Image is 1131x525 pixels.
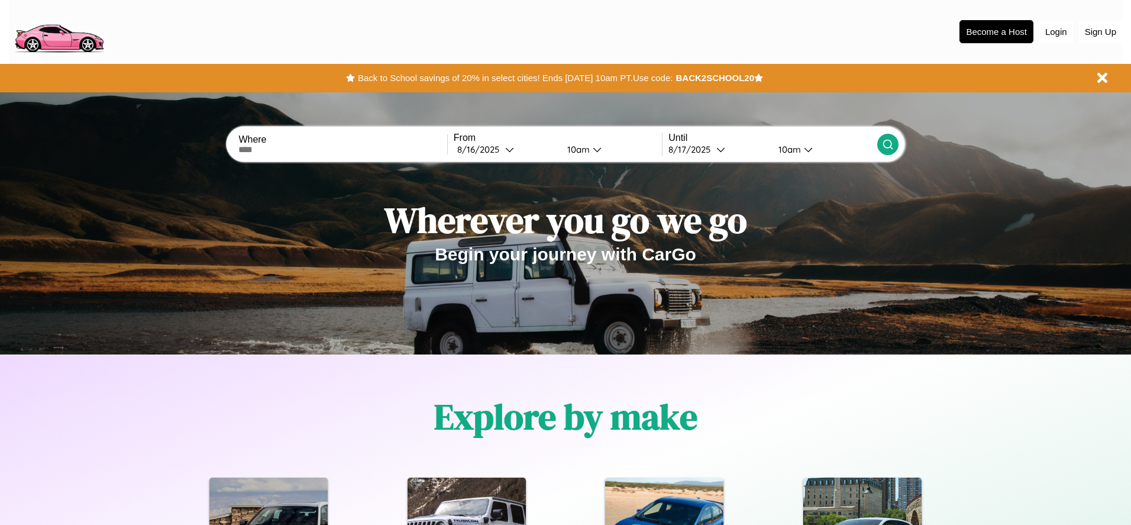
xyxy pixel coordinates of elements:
h1: Explore by make [434,392,697,441]
div: 8 / 16 / 2025 [457,144,505,155]
label: From [454,133,662,143]
div: 10am [773,144,804,155]
label: Until [668,133,877,143]
button: Login [1039,21,1073,43]
img: logo [9,6,109,56]
button: Become a Host [959,20,1033,43]
div: 10am [561,144,593,155]
button: 8/16/2025 [454,143,558,156]
button: Back to School savings of 20% in select cities! Ends [DATE] 10am PT.Use code: [355,70,676,86]
button: 10am [558,143,662,156]
label: Where [238,134,447,145]
button: Sign Up [1079,21,1122,43]
div: 8 / 17 / 2025 [668,144,716,155]
button: 10am [769,143,877,156]
b: BACK2SCHOOL20 [676,73,754,83]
